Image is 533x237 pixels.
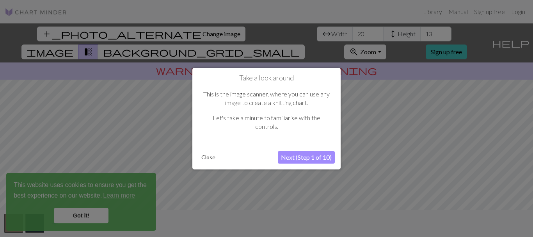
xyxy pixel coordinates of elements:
[192,68,341,169] div: Take a look around
[198,151,219,163] button: Close
[278,151,335,164] button: Next (Step 1 of 10)
[202,114,331,131] p: Let's take a minute to familiarise with the controls.
[198,73,335,82] h1: Take a look around
[202,90,331,107] p: This is the image scanner, where you can use any image to create a knitting chart.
